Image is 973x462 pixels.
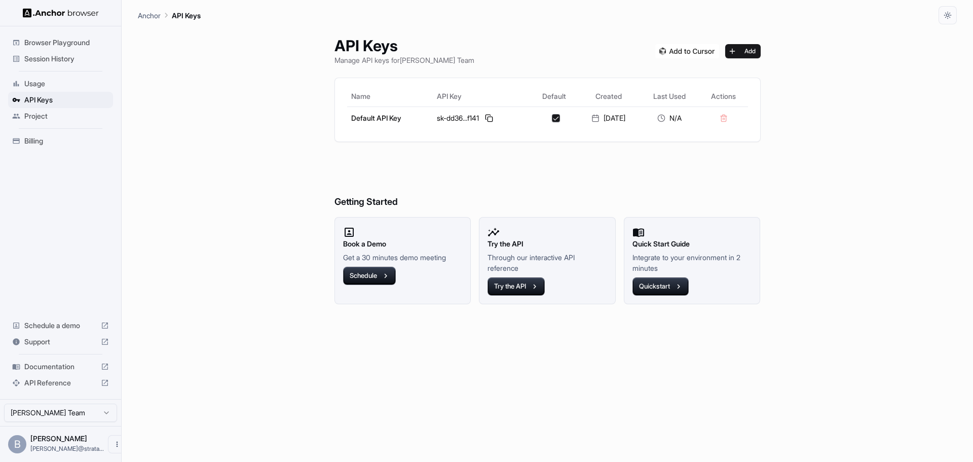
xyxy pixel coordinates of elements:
[138,10,161,21] p: Anchor
[437,112,527,124] div: sk-dd36...f141
[8,76,113,92] div: Usage
[24,378,97,388] span: API Reference
[8,435,26,453] div: B
[8,108,113,124] div: Project
[632,238,752,250] h2: Quick Start Guide
[655,44,719,58] img: Add anchorbrowser MCP server to Cursor
[8,359,113,375] div: Documentation
[24,79,109,89] span: Usage
[24,136,109,146] span: Billing
[24,54,109,64] span: Session History
[138,10,201,21] nav: breadcrumb
[578,86,640,106] th: Created
[24,321,97,331] span: Schedule a demo
[531,86,578,106] th: Default
[30,434,87,443] span: Brenton Vincent
[488,238,607,250] h2: Try the API
[23,8,99,18] img: Anchor Logo
[334,55,474,65] p: Manage API keys for [PERSON_NAME] Team
[172,10,201,21] p: API Keys
[108,435,126,453] button: Open menu
[347,106,433,129] td: Default API Key
[24,38,109,48] span: Browser Playground
[8,375,113,391] div: API Reference
[8,51,113,67] div: Session History
[8,92,113,108] div: API Keys
[343,238,463,250] h2: Book a Demo
[644,113,695,123] div: N/A
[632,252,752,273] p: Integrate to your environment in 2 minutes
[488,252,607,273] p: Through our interactive API reference
[488,277,545,296] button: Try the API
[24,362,97,372] span: Documentation
[334,37,474,55] h1: API Keys
[24,111,109,121] span: Project
[8,334,113,350] div: Support
[24,95,109,105] span: API Keys
[30,445,104,452] span: brenton@stratacloudaccountants.com
[8,317,113,334] div: Schedule a demo
[699,86,748,106] th: Actions
[632,277,689,296] button: Quickstart
[483,112,495,124] button: Copy API key
[725,44,761,58] button: Add
[8,34,113,51] div: Browser Playground
[640,86,699,106] th: Last Used
[343,252,463,263] p: Get a 30 minutes demo meeting
[334,154,761,209] h6: Getting Started
[347,86,433,106] th: Name
[433,86,531,106] th: API Key
[24,337,97,347] span: Support
[8,133,113,149] div: Billing
[582,113,635,123] div: [DATE]
[343,267,396,285] button: Schedule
